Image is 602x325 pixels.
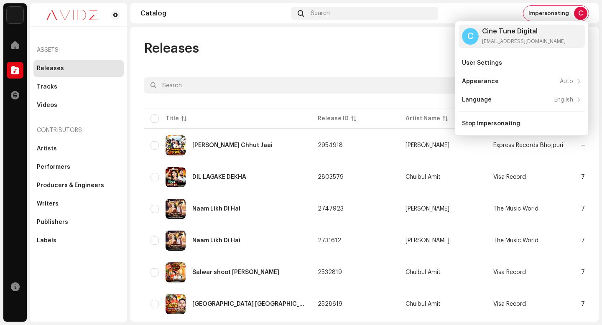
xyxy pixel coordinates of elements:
[37,145,57,152] div: Artists
[311,10,330,17] span: Search
[581,142,587,148] span: —
[318,269,342,275] span: 2532819
[37,201,59,207] div: Writers
[192,142,273,148] div: Jamana Bhale Chhut Jaai
[482,38,566,45] div: [EMAIL_ADDRESS][DOMAIN_NAME]
[33,214,124,231] re-m-nav-item: Publishers
[406,174,480,180] span: Chulbul Amit
[166,114,179,123] div: Title
[406,238,480,244] span: Khushboo Jain
[574,7,587,20] div: C
[7,7,23,23] img: 10d72f0b-d06a-424f-aeaa-9c9f537e57b6
[560,78,573,85] div: Auto
[406,174,441,180] div: Chulbul Amit
[493,269,526,275] span: Visa Record
[459,115,585,132] re-m-nav-item: Stop Impersonating
[528,10,569,17] span: Impersonating
[493,238,538,244] span: The Music World
[462,78,499,85] div: Appearance
[144,77,498,94] input: Search
[554,96,573,103] div: English
[318,142,343,148] span: 2954918
[37,164,70,170] div: Performers
[493,174,526,180] span: Visa Record
[166,199,186,219] img: 0d1a16cb-ec03-4fcc-a2ac-583cab699493
[406,269,480,275] span: Chulbul Amit
[462,60,502,66] div: User Settings
[166,167,186,187] img: b784daea-b599-468d-96a8-2c9057891022
[33,232,124,249] re-m-nav-item: Labels
[33,60,124,77] re-m-nav-item: Releases
[318,174,344,180] span: 2803579
[37,219,68,226] div: Publishers
[406,206,449,212] div: [PERSON_NAME]
[166,135,186,155] img: 7c374719-f89c-4513-8a6b-34dd1de214fe
[166,231,186,251] img: daa81849-83ef-4e8f-b214-defa46ae9a3e
[33,140,124,157] re-m-nav-item: Artists
[33,97,124,114] re-m-nav-item: Videos
[493,301,526,307] span: Visa Record
[462,120,520,127] div: Stop Impersonating
[166,294,186,314] img: 5db56f3a-fdad-4648-90d3-b04aaea7259e
[192,174,246,180] div: DIL LAGAKE DEKHA
[192,206,240,212] div: Naam Likh Di Hai
[37,65,64,72] div: Releases
[37,237,56,244] div: Labels
[33,196,124,212] re-m-nav-item: Writers
[37,182,104,189] div: Producers & Engineers
[166,262,186,282] img: 8901f233-5668-41b9-9412-584028b9ebcd
[406,206,480,212] span: Khushboo Jain
[459,55,585,71] re-m-nav-item: User Settings
[406,301,480,307] span: Chulbul Amit
[406,142,449,148] div: [PERSON_NAME]
[459,91,585,108] re-m-nav-item: Language
[192,269,279,275] div: Salwar shoot Pehni Lalki
[459,73,585,90] re-m-nav-item: Appearance
[493,206,538,212] span: The Music World
[37,102,57,109] div: Videos
[406,142,480,148] span: Vikash Bedardi Yadav
[37,10,107,20] img: 0c631eef-60b6-411a-a233-6856366a70de
[462,28,479,45] div: C
[406,301,441,307] div: Chulbul Amit
[318,206,344,212] span: 2747923
[482,28,566,35] div: Cine Tune Digital
[33,159,124,175] re-m-nav-item: Performers
[318,114,349,123] div: Release ID
[192,238,240,244] div: Naam Likh Di Hai
[140,10,288,17] div: Catalog
[406,238,449,244] div: [PERSON_NAME]
[318,301,342,307] span: 2528619
[406,114,440,123] div: Artist Name
[406,269,441,275] div: Chulbul Amit
[192,301,304,307] div: Delhi Punjab Khali Hoy Wala Ba
[33,120,124,140] re-a-nav-header: Contributors
[37,84,57,90] div: Tracks
[462,96,492,103] div: Language
[493,142,563,148] span: Express Records Bhojpuri
[144,40,199,57] span: Releases
[318,238,341,244] span: 2731612
[33,177,124,194] re-m-nav-item: Producers & Engineers
[33,79,124,95] re-m-nav-item: Tracks
[33,40,124,60] re-a-nav-header: Assets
